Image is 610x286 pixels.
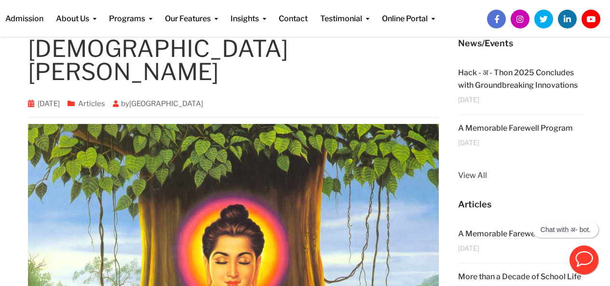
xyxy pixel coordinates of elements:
[129,99,203,108] a: [GEOGRAPHIC_DATA]
[38,99,60,108] a: [DATE]
[109,99,207,108] span: by
[458,229,573,238] a: A Memorable Farewell Program
[458,123,573,133] a: A Memorable Farewell Program
[541,226,591,234] p: Chat with अ- bot.
[458,245,479,252] span: [DATE]
[458,68,578,90] a: Hack - अ - Thon 2025 Concludes with Groundbreaking Innovations
[458,198,583,211] h5: Articles
[458,169,583,182] a: View All
[458,139,479,146] span: [DATE]
[458,96,479,103] span: [DATE]
[458,37,583,50] h5: News/Events
[78,99,105,108] a: Articles
[28,37,439,83] h1: [DEMOGRAPHIC_DATA][PERSON_NAME]
[458,272,581,281] a: More than a Decade of School Life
